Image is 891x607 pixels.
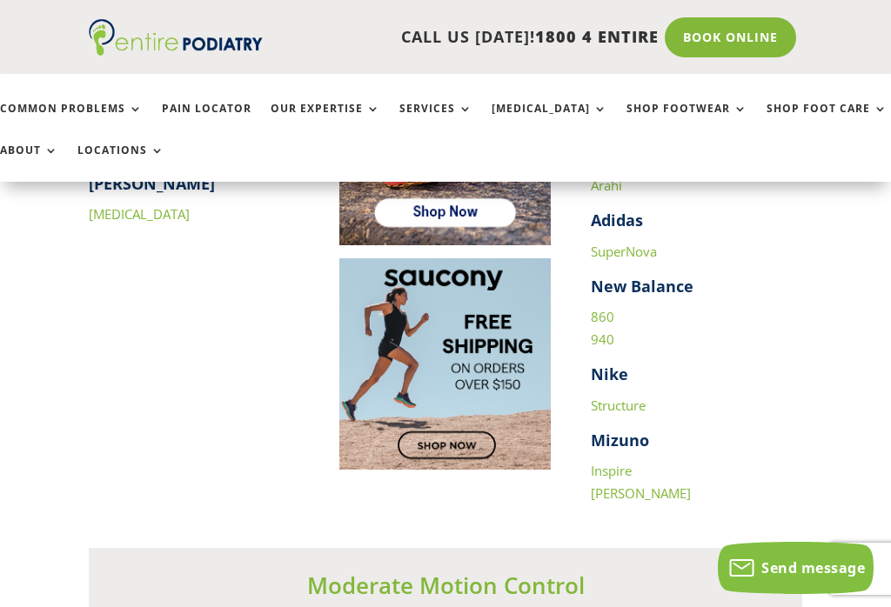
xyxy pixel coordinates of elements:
[591,330,614,348] a: 940
[492,103,607,140] a: [MEDICAL_DATA]
[761,558,865,577] span: Send message
[89,19,263,56] img: logo (1)
[626,103,747,140] a: Shop Footwear
[535,26,659,47] span: 1800 4 ENTIRE
[591,430,649,450] strong: Mizuno
[591,243,657,260] a: SuperNova
[77,144,164,182] a: Locations
[718,542,874,594] button: Send message
[89,205,190,223] a: [MEDICAL_DATA]
[591,308,614,325] a: 860
[271,103,380,140] a: Our Expertise
[665,17,796,57] a: Book Online
[591,484,691,502] a: [PERSON_NAME]
[591,177,622,194] a: Arahi
[591,276,693,297] strong: New Balance
[591,462,632,479] a: Inspire
[591,210,643,230] strong: Adidas
[767,103,888,140] a: Shop Foot Care
[89,173,215,194] strong: [PERSON_NAME]
[591,364,628,384] strong: Nike
[263,26,658,49] p: CALL US [DATE]!
[162,103,251,140] a: Pain Locator
[591,397,646,414] a: Structure
[89,42,263,59] a: Entire Podiatry
[399,103,472,140] a: Services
